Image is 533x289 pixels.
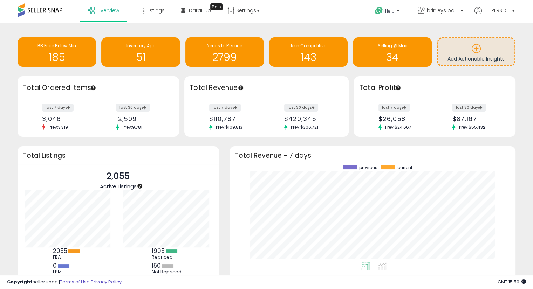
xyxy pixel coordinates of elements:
[284,104,318,112] label: last 30 days
[53,269,84,275] div: FBM
[189,7,211,14] span: DataHub
[90,85,96,91] div: Tooltip anchor
[7,279,33,285] strong: Copyright
[427,7,458,14] span: brinleys bargains
[397,165,412,170] span: current
[116,104,150,112] label: last 30 days
[269,37,348,67] a: Non Competitive 143
[91,279,122,285] a: Privacy Policy
[152,247,165,255] b: 1905
[452,104,486,112] label: last 30 days
[438,38,514,65] a: Add Actionable Insights
[455,124,488,130] span: Prev: $55,432
[375,6,383,15] i: Get Help
[101,37,180,67] a: Inventory Age 51
[382,124,415,130] span: Prev: $24,667
[385,8,395,14] span: Help
[238,85,244,91] div: Tooltip anchor
[359,165,377,170] span: previous
[369,1,406,23] a: Help
[146,7,165,14] span: Listings
[152,254,183,260] div: Repriced
[287,124,322,130] span: Prev: $306,721
[45,124,71,130] span: Prev: 3,319
[100,183,137,190] span: Active Listings
[100,170,137,183] p: 2,055
[53,261,57,270] b: 0
[284,115,336,122] div: $420,345
[185,37,264,67] a: Needs to Reprice 2799
[377,43,407,49] span: Selling @ Max
[474,7,515,23] a: Hi [PERSON_NAME]
[42,104,74,112] label: last 7 days
[359,83,510,93] h3: Total Profit
[23,153,214,158] h3: Total Listings
[190,83,343,93] h3: Total Revenue
[105,51,176,63] h1: 51
[7,279,122,286] div: seller snap | |
[42,115,93,122] div: 3,046
[23,83,174,93] h3: Total Ordered Items
[209,104,241,112] label: last 7 days
[53,254,84,260] div: FBA
[498,279,526,285] span: 2025-09-16 15:50 GMT
[212,124,246,130] span: Prev: $109,813
[273,51,344,63] h1: 143
[152,269,183,275] div: Not Repriced
[378,115,429,122] div: $26,058
[484,7,510,14] span: Hi [PERSON_NAME]
[126,43,155,49] span: Inventory Age
[353,37,431,67] a: Selling @ Max 34
[378,104,410,112] label: last 7 days
[37,43,76,49] span: BB Price Below Min
[189,51,260,63] h1: 2799
[210,3,223,10] div: Tooltip anchor
[60,279,90,285] a: Terms of Use
[235,153,510,158] h3: Total Revenue - 7 days
[18,37,96,67] a: BB Price Below Min 185
[209,115,261,122] div: $110,787
[207,43,242,49] span: Needs to Reprice
[356,51,428,63] h1: 34
[152,261,161,270] b: 150
[116,115,167,122] div: 12,599
[395,85,401,91] div: Tooltip anchor
[96,7,119,14] span: Overview
[21,51,93,63] h1: 185
[119,124,146,130] span: Prev: 9,781
[447,55,505,62] span: Add Actionable Insights
[452,115,503,122] div: $87,167
[53,247,67,255] b: 2055
[137,183,143,189] div: Tooltip anchor
[291,43,326,49] span: Non Competitive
